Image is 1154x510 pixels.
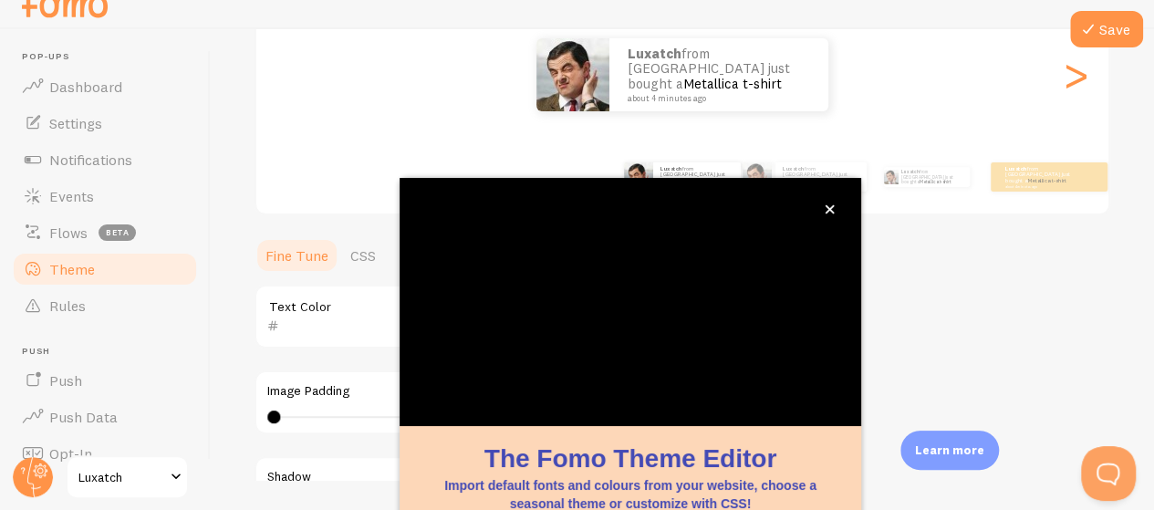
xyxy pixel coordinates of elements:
a: Luxatch [66,455,189,499]
div: Next slide [1065,9,1086,141]
span: Opt-In [49,444,92,463]
a: Rules [11,287,199,324]
span: Notifications [49,151,132,169]
strong: luxatch [783,165,805,172]
button: close, [820,200,839,219]
small: about 4 minutes ago [1005,184,1076,188]
p: from [GEOGRAPHIC_DATA] just bought a [783,165,859,188]
div: Learn more [900,431,999,470]
p: from [GEOGRAPHIC_DATA] just bought a [660,165,733,188]
p: from [GEOGRAPHIC_DATA] just bought a [628,47,810,103]
small: about 4 minutes ago [628,94,805,103]
strong: luxatch [901,169,920,174]
a: Metallica t-shirt [682,177,722,184]
img: Fomo [536,38,609,111]
a: Metallica t-shirt [920,179,951,184]
p: from [GEOGRAPHIC_DATA] just bought a [1005,165,1078,188]
span: beta [99,224,136,241]
span: Settings [49,114,102,132]
span: Push [49,371,82,390]
span: Events [49,187,94,205]
a: Metallica t-shirt [805,177,844,184]
a: Theme [11,251,199,287]
span: Luxatch [78,466,165,488]
label: Image Padding [267,383,789,400]
a: Notifications [11,141,199,178]
a: Settings [11,105,199,141]
img: Fomo [624,162,653,192]
iframe: Help Scout Beacon - Open [1081,446,1136,501]
img: Fomo [743,162,772,192]
a: Opt-In [11,435,199,472]
span: Rules [49,297,86,315]
strong: luxatch [628,45,681,62]
h1: The Fomo Theme Editor [421,441,839,476]
a: Events [11,178,199,214]
strong: luxatch [1005,165,1027,172]
strong: luxatch [660,165,682,172]
span: Flows [49,224,88,242]
a: CSS [339,237,387,274]
a: Metallica t-shirt [683,75,782,92]
a: Dashboard [11,68,199,105]
span: Push Data [49,408,118,426]
img: Fomo [884,170,899,184]
p: from [GEOGRAPHIC_DATA] just bought a [901,167,962,187]
a: Metallica t-shirt [1027,177,1066,184]
span: Dashboard [49,78,122,96]
span: Theme [49,260,95,278]
a: Fine Tune [255,237,339,274]
a: Flows beta [11,214,199,251]
span: Pop-ups [22,51,199,63]
a: Push [11,362,199,399]
button: Save [1070,11,1143,47]
a: Push Data [11,399,199,435]
p: Learn more [915,442,984,459]
span: Push [22,346,199,358]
